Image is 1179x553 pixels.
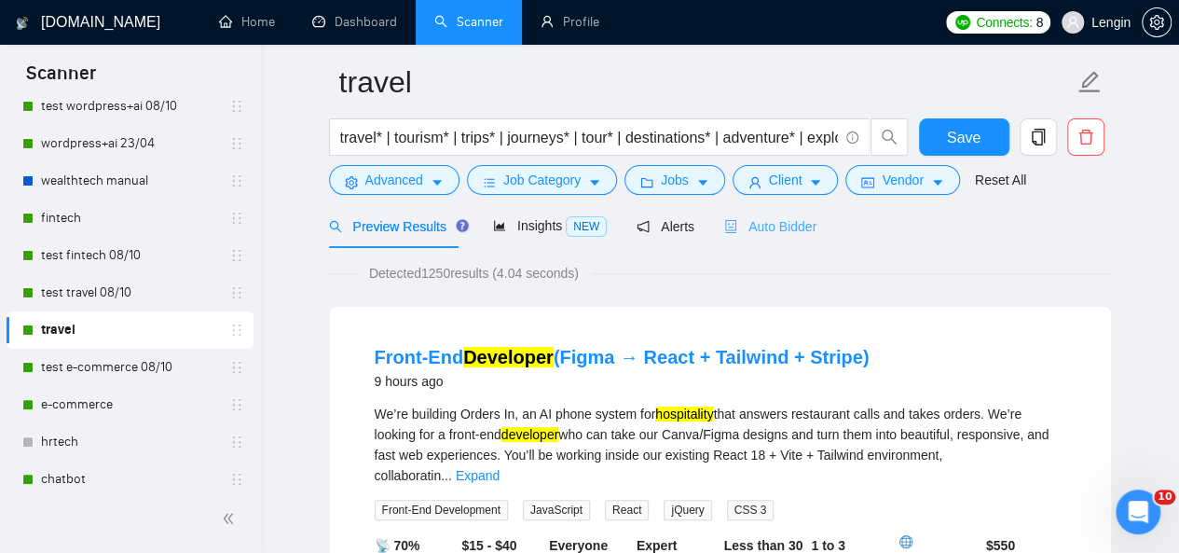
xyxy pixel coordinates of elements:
span: caret-down [431,175,444,189]
a: wealthtech manual [41,162,218,200]
span: info-circle [846,131,858,144]
span: user [748,175,761,189]
button: userClientcaret-down [733,165,839,195]
span: CSS 3 [727,500,775,520]
a: test travel 08/10 [41,274,218,311]
button: folderJobscaret-down [624,165,725,195]
span: Alerts [637,219,694,234]
span: holder [229,323,244,338]
span: holder [229,472,244,487]
span: setting [1143,15,1171,30]
span: 10 [1154,490,1175,505]
span: 8 [1035,12,1043,33]
span: bars [483,175,496,189]
span: area-chart [493,219,506,232]
mark: Developer [463,347,554,367]
span: holder [229,136,244,151]
span: ... [441,468,452,483]
span: double-left [222,509,240,528]
a: test fintech 08/10 [41,237,218,274]
b: $15 - $40 [461,538,516,553]
span: Detected 1250 results (4.04 seconds) [356,263,592,283]
span: search [329,220,342,233]
span: search [871,129,907,145]
span: Vendor [882,170,923,190]
span: holder [229,435,244,449]
button: Save [919,118,1009,156]
span: folder [640,175,653,189]
button: barsJob Categorycaret-down [467,165,617,195]
span: Jobs [661,170,689,190]
img: 🌐 [899,535,912,548]
b: Everyone [549,538,608,553]
button: search [871,118,908,156]
img: upwork-logo.png [955,15,970,30]
div: Tooltip anchor [454,217,471,234]
a: fintech [41,200,218,237]
span: holder [229,211,244,226]
span: holder [229,173,244,188]
a: hrtech [41,423,218,461]
button: settingAdvancedcaret-down [329,165,459,195]
span: idcard [861,175,874,189]
span: JavaScript [523,500,590,520]
span: edit [1077,70,1102,94]
a: setting [1142,15,1172,30]
span: caret-down [809,175,822,189]
a: test wordpress+ai 08/10 [41,88,218,125]
span: robot [724,220,737,233]
mark: hospitality [655,407,713,422]
span: setting [345,175,358,189]
span: Job Category [503,170,581,190]
input: Search Freelance Jobs... [340,126,838,149]
span: React [605,500,649,520]
span: holder [229,248,244,263]
span: NEW [566,216,607,237]
a: searchScanner [434,14,503,30]
span: caret-down [588,175,601,189]
img: logo [16,8,29,38]
a: test e-commerce 08/10 [41,349,218,386]
span: Advanced [365,170,423,190]
span: holder [229,99,244,114]
a: userProfile [541,14,599,30]
mark: developer [501,427,559,442]
a: dashboardDashboard [312,14,397,30]
span: Scanner [11,60,111,99]
a: e-commerce [41,386,218,423]
div: We’re building Orders In, an AI phone system for that answers restaurant calls and takes orders. ... [375,404,1066,486]
div: 9 hours ago [375,370,870,393]
a: Expand [456,468,500,483]
span: Save [947,126,980,149]
button: delete [1067,118,1104,156]
span: user [1066,16,1079,29]
span: Client [769,170,802,190]
iframe: Intercom live chat [1116,490,1160,534]
span: caret-down [696,175,709,189]
button: idcardVendorcaret-down [845,165,959,195]
b: Expert [637,538,678,553]
span: Front-End Development [375,500,508,520]
span: Preview Results [329,219,463,234]
span: holder [229,360,244,375]
a: wordpress+ai 23/04 [41,125,218,162]
b: $ 550 [986,538,1015,553]
span: holder [229,397,244,412]
span: Auto Bidder [724,219,816,234]
input: Scanner name... [339,59,1074,105]
a: travel [41,311,218,349]
span: delete [1068,129,1104,145]
button: setting [1142,7,1172,37]
span: caret-down [931,175,944,189]
a: homeHome [219,14,275,30]
button: copy [1020,118,1057,156]
span: jQuery [664,500,711,520]
span: Insights [493,218,607,233]
span: Connects: [976,12,1032,33]
span: notification [637,220,650,233]
a: Reset All [975,170,1026,190]
b: 📡 70% [375,538,420,553]
span: copy [1021,129,1056,145]
a: chatbot [41,461,218,498]
span: holder [229,285,244,300]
